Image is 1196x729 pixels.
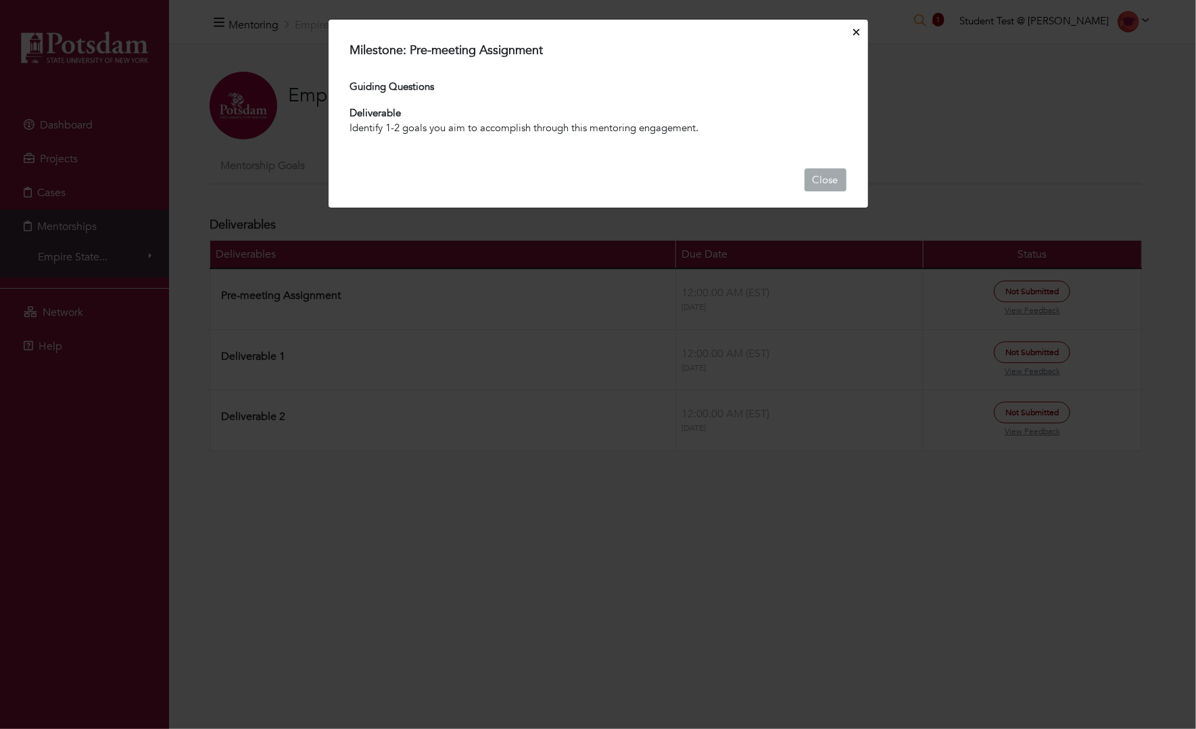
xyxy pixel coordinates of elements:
[805,168,846,192] button: Close
[350,43,544,58] h4: Milestone: Pre-meeting Assignment
[350,120,846,136] div: Identify 1-2 goals you aim to accomplish through this mentoring engagement.
[350,105,846,121] div: Deliverable
[851,22,862,43] button: Close
[350,79,846,95] div: Guiding Questions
